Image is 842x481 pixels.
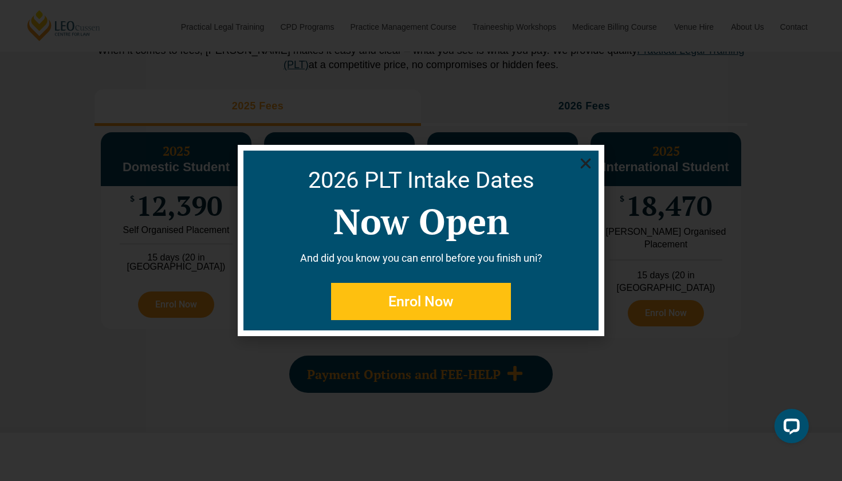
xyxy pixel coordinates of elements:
a: Close [579,156,593,171]
iframe: LiveChat chat widget [765,404,813,452]
a: 2026 PLT Intake Dates [308,167,534,194]
span: Enrol Now [388,294,454,309]
a: Enrol Now [331,283,511,320]
a: Now Open [333,198,509,245]
p: And did you know you can enrol before you finish uni? [249,250,593,266]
